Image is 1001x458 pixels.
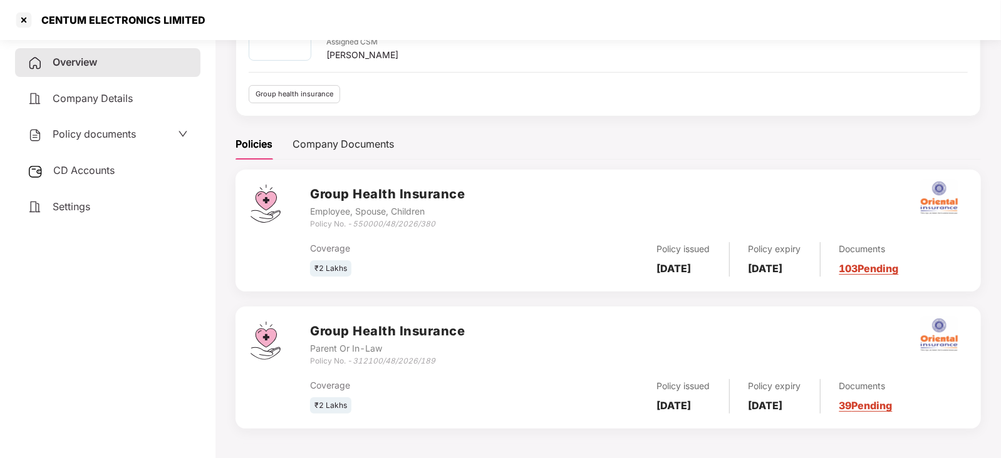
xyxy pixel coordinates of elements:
div: Policy expiry [749,242,801,256]
span: Overview [53,56,97,68]
div: Documents [839,379,893,393]
div: Policy No. - [310,355,465,367]
div: [PERSON_NAME] [326,48,398,62]
img: svg+xml;base64,PHN2ZyB4bWxucz0iaHR0cDovL3d3dy53My5vcmcvMjAwMC9zdmciIHdpZHRoPSI0Ny43MTQiIGhlaWdodD... [251,322,281,360]
div: Documents [839,242,899,256]
b: [DATE] [749,262,783,275]
b: [DATE] [657,399,692,412]
span: Settings [53,200,90,213]
div: Assigned CSM [326,36,398,48]
div: Employee, Spouse, Children [310,205,465,218]
img: svg+xml;base64,PHN2ZyB4bWxucz0iaHR0cDovL3d3dy53My5vcmcvMjAwMC9zdmciIHdpZHRoPSIyNCIgaGVpZ2h0PSIyNC... [28,128,43,143]
i: 312100/48/2026/189 [353,356,435,365]
span: CD Accounts [53,164,115,176]
span: down [178,129,188,139]
img: svg+xml;base64,PHN2ZyB4bWxucz0iaHR0cDovL3d3dy53My5vcmcvMjAwMC9zdmciIHdpZHRoPSI0Ny43MTQiIGhlaWdodD... [251,185,281,223]
a: 103 Pending [839,262,899,275]
div: ₹2 Lakhs [310,260,351,277]
div: CENTUM ELECTRONICS LIMITED [34,14,205,26]
img: svg+xml;base64,PHN2ZyB3aWR0aD0iMjUiIGhlaWdodD0iMjQiIHZpZXdCb3g9IjAgMCAyNSAyNCIgZmlsbD0ibm9uZSIgeG... [28,164,43,179]
div: Policy issued [657,379,710,393]
img: svg+xml;base64,PHN2ZyB4bWxucz0iaHR0cDovL3d3dy53My5vcmcvMjAwMC9zdmciIHdpZHRoPSIyNCIgaGVpZ2h0PSIyNC... [28,56,43,71]
b: [DATE] [749,399,783,412]
a: 39 Pending [839,399,893,412]
div: Policy expiry [749,379,801,393]
h3: Group Health Insurance [310,322,465,341]
img: oi.png [917,176,961,220]
div: Policy No. - [310,218,465,230]
img: svg+xml;base64,PHN2ZyB4bWxucz0iaHR0cDovL3d3dy53My5vcmcvMjAwMC9zdmciIHdpZHRoPSIyNCIgaGVpZ2h0PSIyNC... [28,91,43,106]
div: ₹2 Lakhs [310,397,351,414]
span: Policy documents [53,128,136,140]
div: Group health insurance [249,85,340,103]
div: Company Documents [293,136,394,152]
i: 550000/48/2026/380 [353,219,435,228]
div: Coverage [310,242,529,255]
div: Policy issued [657,242,710,256]
h3: Group Health Insurance [310,185,465,204]
img: svg+xml;base64,PHN2ZyB4bWxucz0iaHR0cDovL3d3dy53My5vcmcvMjAwMC9zdmciIHdpZHRoPSIyNCIgaGVpZ2h0PSIyNC... [28,200,43,215]
div: Policies [236,136,272,152]
div: Coverage [310,379,529,392]
img: oi.png [917,313,961,357]
div: Parent Or In-Law [310,342,465,355]
b: [DATE] [657,262,692,275]
span: Company Details [53,92,133,104]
